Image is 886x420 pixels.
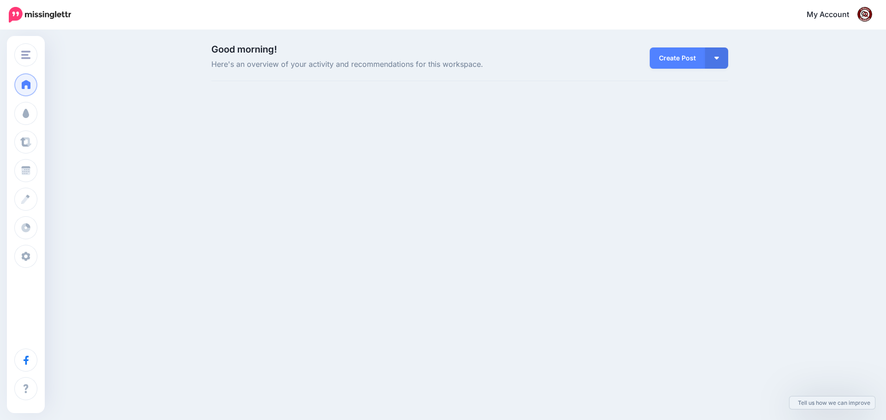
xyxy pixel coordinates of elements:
[211,44,277,55] span: Good morning!
[790,396,875,409] a: Tell us how we can improve
[21,51,30,59] img: menu.png
[714,57,719,59] img: arrow-down-white.png
[9,7,71,23] img: Missinglettr
[650,47,705,69] a: Create Post
[797,4,872,26] a: My Account
[211,59,551,71] span: Here's an overview of your activity and recommendations for this workspace.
